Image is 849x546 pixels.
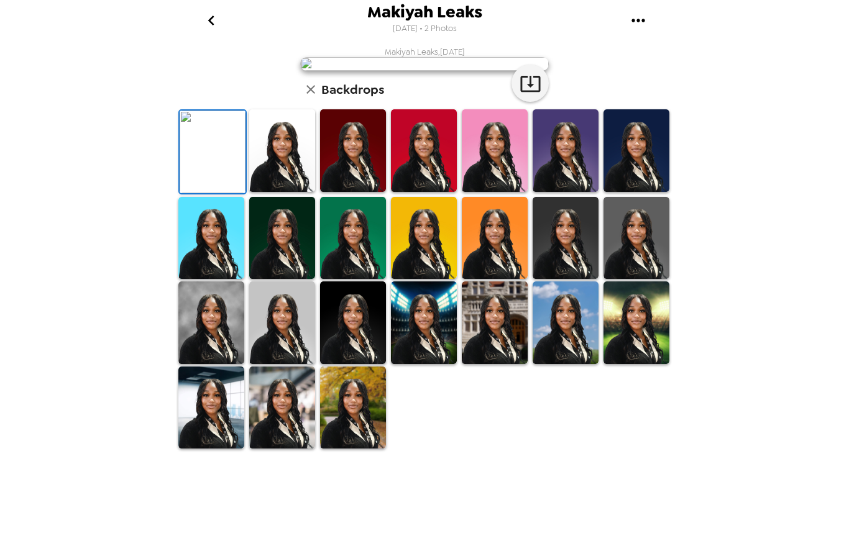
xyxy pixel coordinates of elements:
[385,47,465,57] span: Makiyah Leaks , [DATE]
[321,80,384,99] h6: Backdrops
[300,57,549,71] img: user
[393,20,457,37] span: [DATE] • 2 Photos
[367,4,482,20] span: Makiyah Leaks
[180,111,246,193] img: Original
